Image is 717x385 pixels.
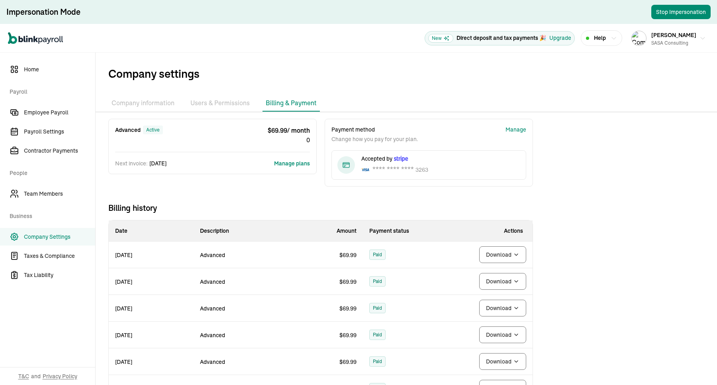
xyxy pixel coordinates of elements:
span: Payroll [10,80,90,102]
span: Company settings [108,65,717,82]
span: Company Settings [24,233,95,241]
button: Download [479,326,526,343]
img: Company logo [632,31,646,45]
button: Download [479,353,526,370]
nav: Global [8,27,63,50]
button: Help [581,30,622,46]
button: Stop Impersonation [651,5,711,19]
button: Download [479,300,526,316]
div: 3263 [372,164,428,175]
li: Users & Permissions [187,95,253,112]
span: Privacy Policy [43,372,77,380]
span: Contractor Payments [24,147,95,155]
span: $ 69.99 [339,358,357,365]
button: Download [479,246,526,263]
span: advanced [200,251,225,259]
span: [PERSON_NAME] [651,31,696,39]
p: Direct deposit and tax payments 🎉 [456,34,546,42]
th: Date [109,220,194,242]
span: $ 69.99 [339,278,357,285]
th: Amount [278,220,363,242]
iframe: Chat Widget [585,299,717,385]
span: [DATE] [149,159,167,167]
p: Payment method [331,126,418,134]
span: Paid [373,277,382,286]
th: Actions [448,220,533,242]
th: Payment status [363,220,448,242]
span: Payroll Settings [24,128,95,136]
span: advanced [200,278,225,285]
span: Tax Liability [24,271,95,279]
span: New [428,34,453,43]
span: T&C [18,372,29,380]
span: Next invoice: [115,159,148,167]
div: SASA Consulting [651,39,696,47]
span: People [10,161,90,183]
span: Paid [373,357,382,366]
span: Paid [373,250,382,259]
span: Paid [373,330,382,340]
span: $ 69.99 [339,305,357,312]
span: Employee Payroll [24,108,95,117]
div: 0 [268,126,310,145]
span: [DATE] [115,251,132,259]
p: Change how you pay for your plan. [331,135,418,143]
span: Team Members [24,190,95,198]
span: Help [594,34,606,42]
span: advanced [200,305,225,312]
span: Home [24,65,95,74]
img: Visa Card [361,167,369,172]
li: Company information [108,95,178,112]
span: $ 69.99 / month [268,126,310,135]
button: Upgrade [549,34,571,42]
span: [DATE] [115,278,132,285]
div: active [143,126,163,134]
div: Accepted by [361,155,428,163]
span: Taxes & Compliance [24,252,95,260]
span: $ 69.99 [339,332,357,339]
span: Billing history [108,202,533,214]
span: advanced [115,126,141,134]
span: [DATE] [115,305,132,312]
button: Download [479,273,526,290]
span: [DATE] [115,332,132,339]
button: Company logo[PERSON_NAME]SASA Consulting [628,28,709,48]
span: $ 69.99 [339,251,357,259]
span: advanced [200,358,225,365]
span: Business [10,204,90,226]
span: advanced [200,332,225,339]
button: Manage [505,126,526,134]
th: Description [194,220,278,242]
span: Paid [373,303,382,313]
button: Manage plans [274,159,310,167]
div: Impersonation Mode [6,6,80,18]
span: [DATE] [115,358,132,365]
li: Billing & Payment [263,95,320,112]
